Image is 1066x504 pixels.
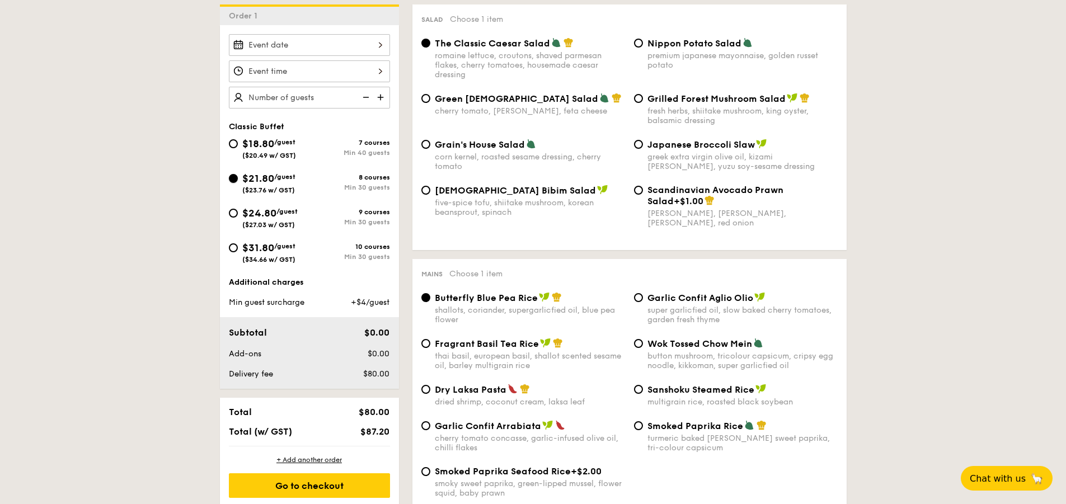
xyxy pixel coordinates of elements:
[309,139,390,147] div: 7 courses
[542,420,553,430] img: icon-vegan.f8ff3823.svg
[435,106,625,116] div: cherry tomato, [PERSON_NAME], feta cheese
[634,39,643,48] input: Nippon Potato Saladpremium japanese mayonnaise, golden russet potato
[647,351,838,370] div: button mushroom, tricolour capsicum, cripsy egg noodle, kikkoman, super garlicfied oil
[961,466,1053,491] button: Chat with us🦙
[647,152,838,171] div: greek extra virgin olive oil, kizami [PERSON_NAME], yuzu soy-sesame dressing
[368,349,389,359] span: $0.00
[435,351,625,370] div: thai basil, european basil, shallot scented sesame oil, barley multigrain rice
[435,466,571,477] span: Smoked Paprika Seafood Rice
[520,384,530,394] img: icon-chef-hat.a58ddaea.svg
[421,339,430,348] input: Fragrant Basil Tea Ricethai basil, european basil, shallot scented sesame oil, barley multigrain ...
[540,338,551,348] img: icon-vegan.f8ff3823.svg
[647,384,754,395] span: Sanshoku Steamed Rice
[309,218,390,226] div: Min 30 guests
[551,37,561,48] img: icon-vegetarian.fe4039eb.svg
[571,466,602,477] span: +$2.00
[647,434,838,453] div: turmeric baked [PERSON_NAME] sweet paprika, tri-colour capsicum
[242,138,274,150] span: $18.80
[229,426,292,437] span: Total (w/ GST)
[647,338,752,349] span: Wok Tossed Chow Mein
[229,407,252,417] span: Total
[229,34,390,56] input: Event date
[435,93,598,104] span: Green [DEMOGRAPHIC_DATA] Salad
[647,51,838,70] div: premium japanese mayonnaise, golden russet potato
[647,139,755,150] span: Japanese Broccoli Slaw
[647,421,743,431] span: Smoked Paprika Rice
[229,455,390,464] div: + Add another order
[229,11,262,21] span: Order 1
[309,149,390,157] div: Min 40 guests
[634,339,643,348] input: Wok Tossed Chow Meinbutton mushroom, tricolour capsicum, cripsy egg noodle, kikkoman, super garli...
[242,256,295,263] span: ($34.66 w/ GST)
[1030,472,1044,485] span: 🦙
[634,385,643,394] input: Sanshoku Steamed Ricemultigrain rice, roasted black soybean
[242,242,274,254] span: $31.80
[421,186,430,195] input: [DEMOGRAPHIC_DATA] Bibim Saladfive-spice tofu, shiitake mushroom, korean beansprout, spinach
[229,327,267,338] span: Subtotal
[373,87,390,108] img: icon-add.58712e84.svg
[647,397,838,407] div: multigrain rice, roasted black soybean
[229,209,238,218] input: $24.80/guest($27.03 w/ GST)9 coursesMin 30 guests
[563,37,574,48] img: icon-chef-hat.a58ddaea.svg
[435,198,625,217] div: five-spice tofu, shiitake mushroom, korean beansprout, spinach
[555,420,565,430] img: icon-spicy.37a8142b.svg
[229,87,390,109] input: Number of guests
[421,421,430,430] input: Garlic Confit Arrabiatacherry tomato concasse, garlic-infused olive oil, chilli flakes
[242,186,295,194] span: ($23.76 w/ GST)
[229,298,304,307] span: Min guest surcharge
[435,38,550,49] span: The Classic Caesar Salad
[435,384,506,395] span: Dry Laksa Pasta
[435,185,596,196] span: [DEMOGRAPHIC_DATA] Bibim Salad
[674,196,703,206] span: +$1.00
[970,473,1026,484] span: Chat with us
[229,122,284,131] span: Classic Buffet
[309,173,390,181] div: 8 courses
[229,60,390,82] input: Event time
[229,174,238,183] input: $21.80/guest($23.76 w/ GST)8 coursesMin 30 guests
[599,93,609,103] img: icon-vegetarian.fe4039eb.svg
[351,298,389,307] span: +$4/guest
[435,139,525,150] span: Grain's House Salad
[449,269,503,279] span: Choose 1 item
[229,243,238,252] input: $31.80/guest($34.66 w/ GST)10 coursesMin 30 guests
[634,293,643,302] input: Garlic Confit Aglio Oliosuper garlicfied oil, slow baked cherry tomatoes, garden fresh thyme
[647,93,786,104] span: Grilled Forest Mushroom Salad
[309,183,390,191] div: Min 30 guests
[309,243,390,251] div: 10 courses
[450,15,503,24] span: Choose 1 item
[421,467,430,476] input: Smoked Paprika Seafood Rice+$2.00smoky sweet paprika, green-lipped mussel, flower squid, baby prawn
[508,384,518,394] img: icon-spicy.37a8142b.svg
[435,152,625,171] div: corn kernel, roasted sesame dressing, cherry tomato
[421,293,430,302] input: Butterfly Blue Pea Riceshallots, coriander, supergarlicfied oil, blue pea flower
[421,16,443,23] span: Salad
[229,369,273,379] span: Delivery fee
[242,152,296,159] span: ($20.49 w/ GST)
[229,277,390,288] div: Additional charges
[787,93,798,103] img: icon-vegan.f8ff3823.svg
[647,293,753,303] span: Garlic Confit Aglio Olio
[242,221,295,229] span: ($27.03 w/ GST)
[552,292,562,302] img: icon-chef-hat.a58ddaea.svg
[647,38,741,49] span: Nippon Potato Salad
[634,186,643,195] input: Scandinavian Avocado Prawn Salad+$1.00[PERSON_NAME], [PERSON_NAME], [PERSON_NAME], red onion
[597,185,608,195] img: icon-vegan.f8ff3823.svg
[421,140,430,149] input: Grain's House Saladcorn kernel, roasted sesame dressing, cherry tomato
[421,385,430,394] input: Dry Laksa Pastadried shrimp, coconut cream, laksa leaf
[647,209,838,228] div: [PERSON_NAME], [PERSON_NAME], [PERSON_NAME], red onion
[757,420,767,430] img: icon-chef-hat.a58ddaea.svg
[421,39,430,48] input: The Classic Caesar Saladromaine lettuce, croutons, shaved parmesan flakes, cherry tomatoes, house...
[753,338,763,348] img: icon-vegetarian.fe4039eb.svg
[435,397,625,407] div: dried shrimp, coconut cream, laksa leaf
[242,172,274,185] span: $21.80
[755,384,767,394] img: icon-vegan.f8ff3823.svg
[435,421,541,431] span: Garlic Confit Arrabiata
[359,407,389,417] span: $80.00
[612,93,622,103] img: icon-chef-hat.a58ddaea.svg
[363,369,389,379] span: $80.00
[421,270,443,278] span: Mains
[743,37,753,48] img: icon-vegetarian.fe4039eb.svg
[274,138,295,146] span: /guest
[634,421,643,430] input: Smoked Paprika Riceturmeric baked [PERSON_NAME] sweet paprika, tri-colour capsicum
[539,292,550,302] img: icon-vegan.f8ff3823.svg
[526,139,536,149] img: icon-vegetarian.fe4039eb.svg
